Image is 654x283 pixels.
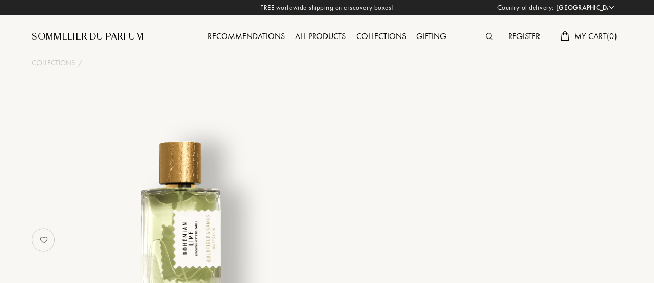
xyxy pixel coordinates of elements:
[203,31,290,42] a: Recommendations
[290,31,351,42] a: All products
[351,30,411,44] div: Collections
[32,31,144,43] a: Sommelier du Parfum
[78,58,82,68] div: /
[503,31,545,42] a: Register
[411,31,451,42] a: Gifting
[351,31,411,42] a: Collections
[290,30,351,44] div: All products
[203,30,290,44] div: Recommendations
[411,30,451,44] div: Gifting
[497,3,554,13] span: Country of delivery:
[503,30,545,44] div: Register
[486,33,493,40] img: search_icn.svg
[32,58,75,68] a: Collections
[561,31,569,41] img: cart.svg
[33,230,54,250] img: no_like_p.png
[574,31,617,42] span: My Cart ( 0 )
